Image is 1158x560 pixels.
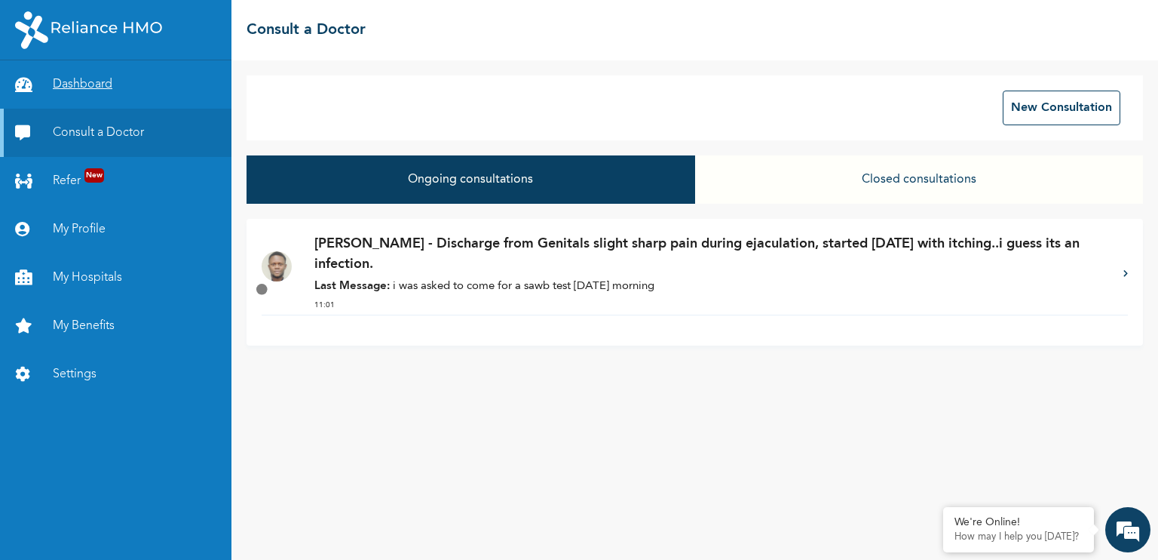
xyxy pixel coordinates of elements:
span: Conversation [8,504,148,515]
p: 11:01 [314,300,1108,311]
textarea: Type your message and hit 'Enter' [8,425,287,478]
div: We're Online! [954,516,1083,529]
strong: Last Message: [314,281,390,292]
button: New Consultation [1003,91,1120,125]
div: Chat with us now [78,85,253,104]
span: We're online! [87,196,208,349]
h2: Consult a Doctor [247,19,366,42]
img: d_794563401_company_1708531726252_794563401 [28,75,61,113]
p: [PERSON_NAME] - Discharge from Genitals slight sharp pain during ejaculation, started [DATE] with... [314,234,1108,275]
p: How may I help you today? [954,531,1083,543]
button: Ongoing consultations [247,155,694,204]
p: i was asked to come for a sawb test [DATE] morning [314,278,1108,296]
img: RelianceHMO's Logo [15,11,162,49]
div: FAQs [148,478,288,525]
img: Doctor [262,251,292,282]
button: Closed consultations [695,155,1143,204]
span: New [84,168,104,183]
div: Minimize live chat window [247,8,283,44]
